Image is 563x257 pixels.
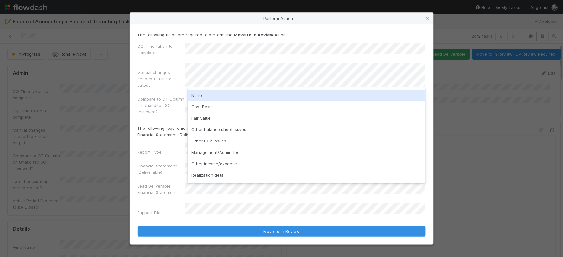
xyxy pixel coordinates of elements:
[188,158,426,169] div: Other income/expense
[138,149,162,155] label: Report Type
[138,96,185,115] label: Compare to CT Column on Unaudited SOI reviewed?
[138,163,185,175] label: Financial Statement (Deliverable)
[188,124,426,135] div: Other balance sheet issues
[138,43,185,56] label: CQ Time taken to complete
[234,32,274,37] strong: Move to In Review
[138,226,426,237] button: Move to In Review
[130,13,433,24] div: Perform Action
[188,101,426,112] div: Cost Basis
[188,181,426,192] div: Cashless contribution
[188,169,426,181] div: Realization detail
[138,210,161,216] label: Support File
[138,69,185,88] label: Manual changes needed to FinPort output
[188,90,426,101] div: None
[188,147,426,158] div: Management/Admin fee
[188,135,426,147] div: Other PCA issues
[138,32,426,38] p: The following fields are required to perform the action:
[188,112,426,124] div: Fair Value
[138,183,185,196] label: Lead Deliverable Financial Statement
[138,125,426,138] p: The following requirement was not met: For Excel Workbooks, ensure Lead Deliverable Financial Sta...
